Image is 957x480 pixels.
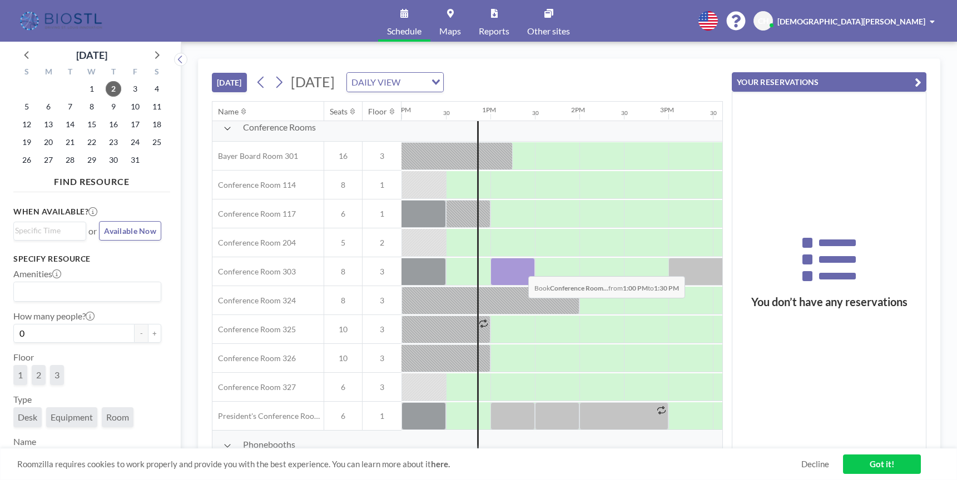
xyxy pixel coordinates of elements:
[41,152,56,168] span: Monday, October 27, 2025
[106,81,121,97] span: Thursday, October 2, 2025
[212,411,324,421] span: President's Conference Room - 109
[212,151,298,161] span: Bayer Board Room 301
[88,226,97,237] span: or
[124,66,146,80] div: F
[19,117,34,132] span: Sunday, October 12, 2025
[62,117,78,132] span: Tuesday, October 14, 2025
[571,106,585,114] div: 2PM
[621,109,628,117] div: 30
[106,412,129,422] span: Room
[363,382,401,392] span: 3
[15,224,80,237] input: Search for option
[330,107,348,117] div: Seats
[18,412,37,422] span: Desk
[13,254,161,264] h3: Specify resource
[84,81,100,97] span: Wednesday, October 1, 2025
[550,284,608,292] b: Conference Room...
[363,151,401,161] span: 3
[732,295,926,309] h3: You don’t have any reservations
[363,296,401,306] span: 3
[62,134,78,150] span: Tuesday, October 21, 2025
[19,99,34,114] span: Sunday, October 5, 2025
[19,134,34,150] span: Sunday, October 19, 2025
[710,109,717,117] div: 30
[404,75,425,89] input: Search for option
[15,284,155,299] input: Search for option
[363,324,401,334] span: 3
[439,27,461,36] span: Maps
[324,296,362,306] span: 8
[18,10,106,32] img: organization-logo
[149,81,165,97] span: Saturday, October 4, 2025
[146,66,167,80] div: S
[431,459,450,469] a: here.
[84,152,100,168] span: Wednesday, October 29, 2025
[324,353,362,363] span: 10
[758,16,769,26] span: CH
[149,117,165,132] span: Saturday, October 18, 2025
[324,324,362,334] span: 10
[99,221,161,241] button: Available Now
[777,17,925,26] span: [DEMOGRAPHIC_DATA][PERSON_NAME]
[13,311,95,322] label: How many people?
[387,27,422,36] span: Schedule
[291,73,335,90] span: [DATE]
[212,296,296,306] span: Conference Room 324
[13,172,170,187] h4: FIND RESOURCE
[62,152,78,168] span: Tuesday, October 28, 2025
[243,122,316,133] span: Conference Rooms
[212,382,296,392] span: Conference Room 327
[13,394,32,405] label: Type
[479,27,509,36] span: Reports
[654,284,679,292] b: 1:30 PM
[212,267,296,277] span: Conference Room 303
[54,369,59,380] span: 3
[14,222,86,239] div: Search for option
[732,72,926,92] button: YOUR RESERVATIONS
[349,75,403,89] span: DAILY VIEW
[324,209,362,219] span: 6
[13,268,61,279] label: Amenities
[324,180,362,190] span: 8
[212,209,296,219] span: Conference Room 117
[363,209,401,219] span: 1
[363,411,401,421] span: 1
[801,459,829,469] a: Decline
[41,117,56,132] span: Monday, October 13, 2025
[212,73,247,92] button: [DATE]
[324,411,362,421] span: 6
[243,439,295,450] span: Phonebooths
[51,412,93,422] span: Equipment
[18,369,23,380] span: 1
[324,151,362,161] span: 16
[41,99,56,114] span: Monday, October 6, 2025
[363,238,401,248] span: 2
[363,353,401,363] span: 3
[149,99,165,114] span: Saturday, October 11, 2025
[14,282,161,301] div: Search for option
[127,81,143,97] span: Friday, October 3, 2025
[102,66,124,80] div: T
[363,267,401,277] span: 3
[106,152,121,168] span: Thursday, October 30, 2025
[363,180,401,190] span: 1
[36,369,41,380] span: 2
[347,73,443,92] div: Search for option
[443,109,450,117] div: 30
[324,267,362,277] span: 8
[13,352,34,363] label: Floor
[106,99,121,114] span: Thursday, October 9, 2025
[218,107,239,117] div: Name
[41,134,56,150] span: Monday, October 20, 2025
[532,109,539,117] div: 30
[623,284,648,292] b: 1:00 PM
[106,117,121,132] span: Thursday, October 16, 2025
[482,106,496,114] div: 1PM
[76,47,107,63] div: [DATE]
[324,382,362,392] span: 6
[84,117,100,132] span: Wednesday, October 15, 2025
[212,238,296,248] span: Conference Room 204
[17,459,801,469] span: Roomzilla requires cookies to work properly and provide you with the best experience. You can lea...
[660,106,674,114] div: 3PM
[127,152,143,168] span: Friday, October 31, 2025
